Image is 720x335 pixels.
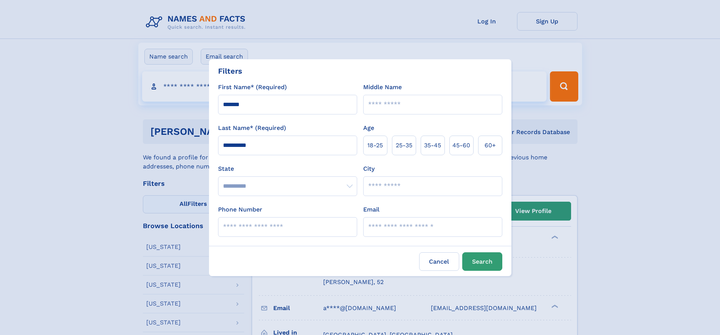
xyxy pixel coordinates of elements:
[363,83,402,92] label: Middle Name
[424,141,441,150] span: 35‑45
[452,141,470,150] span: 45‑60
[363,164,375,173] label: City
[218,65,242,77] div: Filters
[218,124,286,133] label: Last Name* (Required)
[218,164,357,173] label: State
[485,141,496,150] span: 60+
[363,205,379,214] label: Email
[363,124,374,133] label: Age
[218,83,287,92] label: First Name* (Required)
[419,252,459,271] label: Cancel
[462,252,502,271] button: Search
[396,141,412,150] span: 25‑35
[218,205,262,214] label: Phone Number
[367,141,383,150] span: 18‑25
